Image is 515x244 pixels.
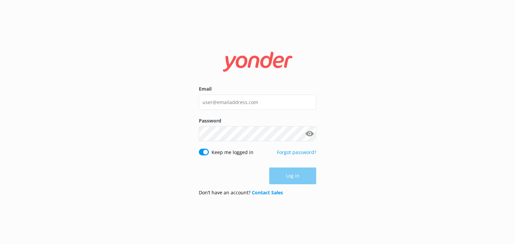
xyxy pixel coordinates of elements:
button: Show password [303,127,316,141]
input: user@emailaddress.com [199,95,316,110]
label: Password [199,117,316,125]
label: Email [199,85,316,93]
a: Forgot password? [277,149,316,155]
p: Don’t have an account? [199,189,283,196]
label: Keep me logged in [212,149,253,156]
a: Contact Sales [252,189,283,196]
